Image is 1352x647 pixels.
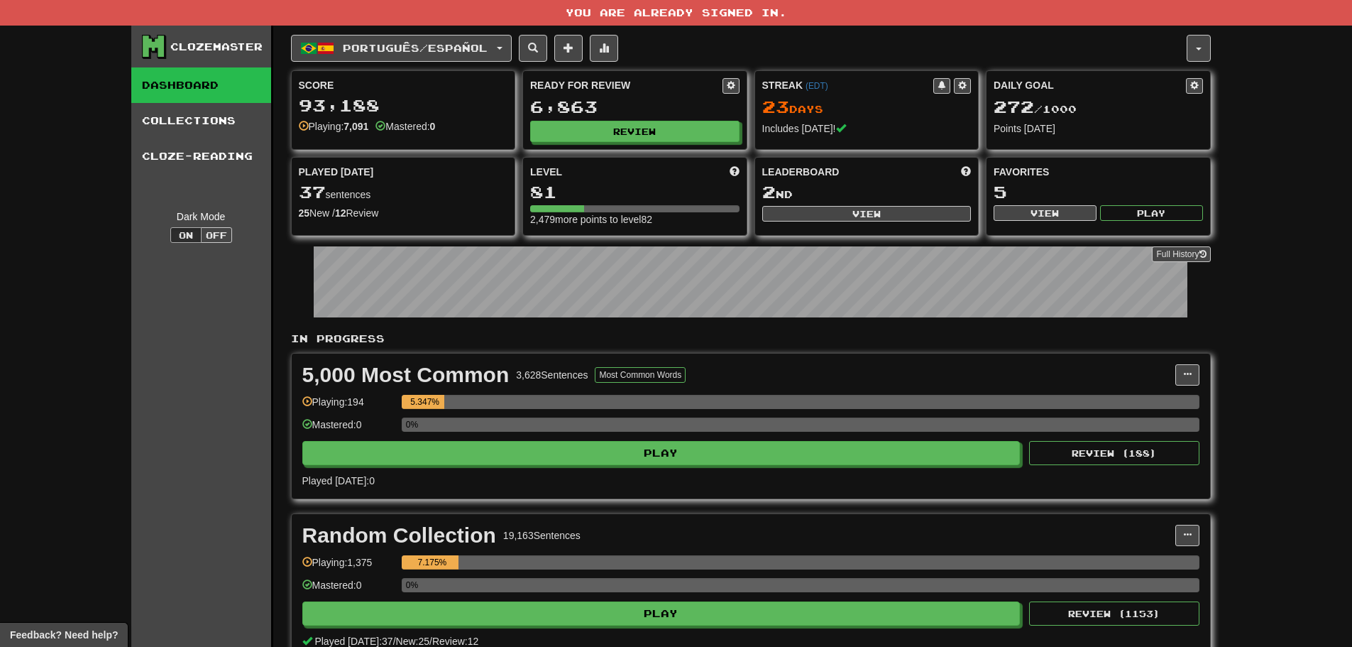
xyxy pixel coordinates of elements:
[131,138,271,174] a: Cloze-Reading
[429,636,432,647] span: /
[1100,205,1203,221] button: Play
[994,78,1186,94] div: Daily Goal
[291,332,1211,346] p: In Progress
[1152,246,1210,262] a: Full History
[170,40,263,54] div: Clozemaster
[375,119,435,134] div: Mastered:
[302,578,395,602] div: Mastered: 0
[530,78,722,92] div: Ready for Review
[503,528,581,543] div: 19,163 Sentences
[762,78,934,92] div: Streak
[10,628,118,642] span: Open feedback widget
[406,395,444,409] div: 5.347%
[590,35,618,62] button: More stats
[762,165,840,179] span: Leaderboard
[994,103,1077,115] span: / 1000
[994,183,1203,201] div: 5
[406,555,458,570] div: 7.175%
[343,42,488,54] span: Português / Español
[806,81,828,91] a: (EDT)
[302,475,375,486] span: Played [DATE]: 0
[142,210,260,224] div: Dark Mode
[299,97,508,114] div: 93,188
[302,364,510,386] div: 5,000 Most Common
[595,367,686,383] button: Most Common Words
[299,78,508,92] div: Score
[530,121,740,142] button: Review
[430,121,436,132] strong: 0
[396,636,429,647] span: New: 25
[393,636,396,647] span: /
[530,183,740,201] div: 81
[762,121,972,136] div: Includes [DATE]!
[302,525,496,546] div: Random Collection
[299,119,369,134] div: Playing:
[994,97,1034,116] span: 272
[762,182,776,202] span: 2
[730,165,740,179] span: Score more points to level up
[302,441,1021,465] button: Play
[299,182,326,202] span: 37
[1029,441,1199,465] button: Review (188)
[1029,602,1199,626] button: Review (1153)
[519,35,547,62] button: Search sentences
[994,165,1203,179] div: Favorites
[530,165,562,179] span: Level
[299,207,310,219] strong: 25
[302,555,395,579] div: Playing: 1,375
[335,207,346,219] strong: 12
[299,206,508,220] div: New / Review
[344,121,368,132] strong: 7,091
[961,165,971,179] span: This week in points, UTC
[131,103,271,138] a: Collections
[299,165,374,179] span: Played [DATE]
[554,35,583,62] button: Add sentence to collection
[516,368,588,382] div: 3,628 Sentences
[131,67,271,103] a: Dashboard
[994,121,1203,136] div: Points [DATE]
[170,227,202,243] button: On
[762,183,972,202] div: nd
[314,636,392,647] span: Played [DATE]: 37
[530,98,740,116] div: 6,863
[299,183,508,202] div: sentences
[530,212,740,227] div: 2,479 more points to level 82
[762,97,789,116] span: 23
[302,418,395,441] div: Mastered: 0
[762,98,972,116] div: Day s
[291,35,512,62] button: Português/Español
[432,636,478,647] span: Review: 12
[762,206,972,222] button: View
[302,602,1021,626] button: Play
[994,205,1097,221] button: View
[302,395,395,418] div: Playing: 194
[201,227,232,243] button: Off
